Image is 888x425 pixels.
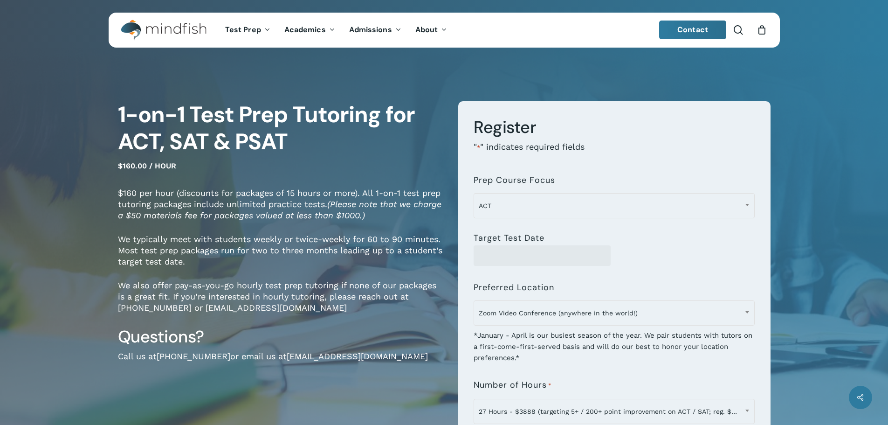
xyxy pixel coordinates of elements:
[277,26,342,34] a: Academics
[157,351,230,361] a: [PHONE_NUMBER]
[118,234,444,280] p: We typically meet with students weekly or twice-weekly for 60 to 90 minutes. Most test prep packa...
[218,13,454,48] nav: Main Menu
[349,25,392,35] span: Admissions
[677,25,708,35] span: Contact
[474,193,755,218] span: ACT
[474,233,544,243] label: Target Test Date
[474,324,755,363] div: *January - April is our busiest season of the year. We pair students with tutors on a first-come-...
[474,141,755,166] p: " " indicates required fields
[474,117,755,138] h3: Register
[118,161,176,170] span: $160.00 / hour
[474,399,755,424] span: 27 Hours - $3888 (targeting 5+ / 200+ point improvement on ACT / SAT; reg. $4320)
[287,351,428,361] a: [EMAIL_ADDRESS][DOMAIN_NAME]
[118,188,444,234] p: $160 per hour (discounts for packages of 15 hours or more). All 1-on-1 test prep tutoring package...
[659,21,726,39] a: Contact
[118,199,441,220] em: (Please note that we charge a $50 materials fee for packages valued at less than $1000.)
[109,13,780,48] header: Main Menu
[342,26,408,34] a: Admissions
[118,101,444,155] h1: 1-on-1 Test Prep Tutoring for ACT, SAT & PSAT
[474,402,754,421] span: 27 Hours - $3888 (targeting 5+ / 200+ point improvement on ACT / SAT; reg. $4320)
[474,196,754,216] span: ACT
[218,26,277,34] a: Test Prep
[118,326,444,348] h3: Questions?
[474,380,551,390] label: Number of Hours
[118,280,444,326] p: We also offer pay-as-you-go hourly test prep tutoring if none of our packages is a great fit. If ...
[474,283,554,292] label: Preferred Location
[474,300,755,326] span: Zoom Video Conference (anywhere in the world!)
[474,303,754,323] span: Zoom Video Conference (anywhere in the world!)
[225,25,261,35] span: Test Prep
[415,25,438,35] span: About
[757,25,767,35] a: Cart
[118,351,444,375] p: Call us at or email us at
[474,175,555,185] label: Prep Course Focus
[284,25,326,35] span: Academics
[408,26,454,34] a: About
